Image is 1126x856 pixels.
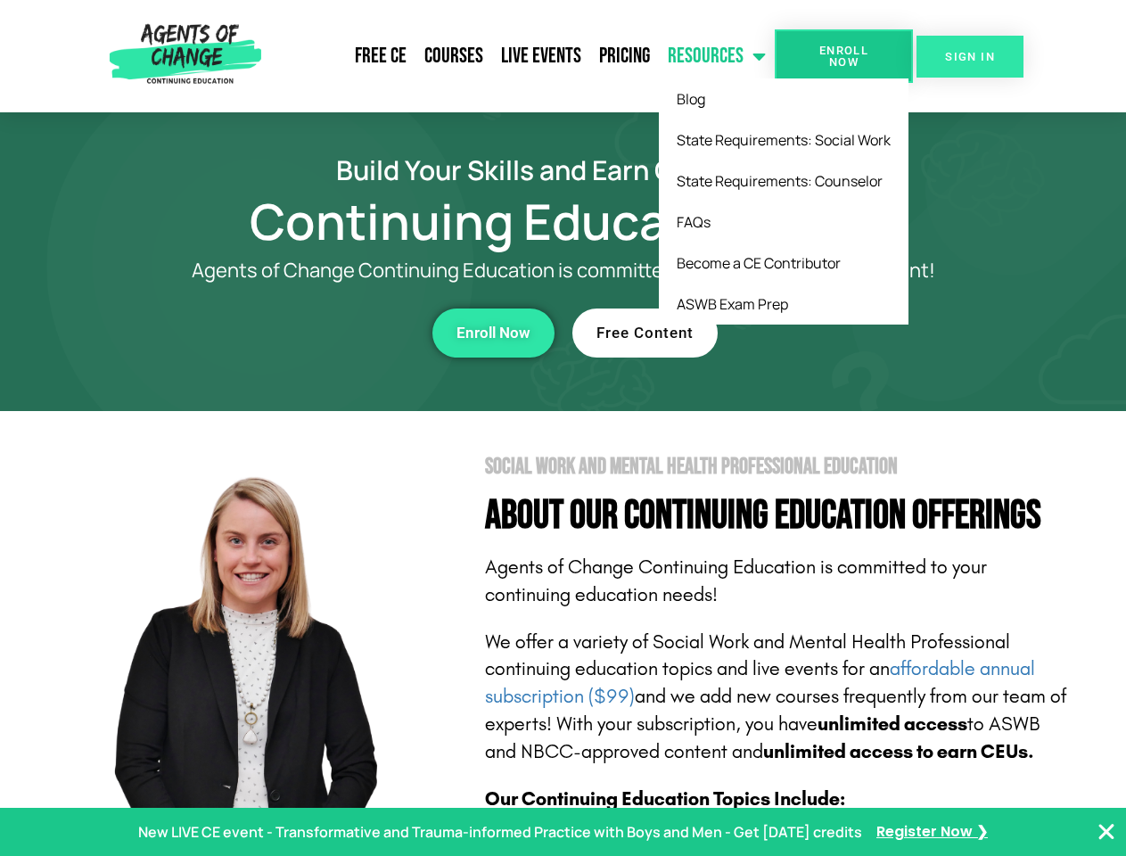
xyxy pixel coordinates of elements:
a: Enroll Now [432,309,555,358]
a: State Requirements: Social Work [659,119,908,160]
b: unlimited access to earn CEUs. [763,740,1034,763]
ul: Resources [659,78,908,325]
h4: About Our Continuing Education Offerings [485,496,1072,536]
a: Register Now ❯ [876,819,988,845]
a: State Requirements: Counselor [659,160,908,202]
p: Agents of Change Continuing Education is committed to your career development! [127,259,1000,282]
a: Blog [659,78,908,119]
nav: Menu [268,34,775,78]
a: FAQs [659,202,908,243]
b: Our Continuing Education Topics Include: [485,787,845,811]
span: Enroll Now [456,325,530,341]
h1: Continuing Education (CE) [55,201,1072,242]
a: Free CE [346,34,415,78]
h2: Social Work and Mental Health Professional Education [485,456,1072,478]
a: SIGN IN [916,36,1023,78]
span: Free Content [596,325,694,341]
a: Pricing [590,34,659,78]
span: Enroll Now [803,45,884,68]
b: unlimited access [818,712,967,736]
a: ASWB Exam Prep [659,284,908,325]
a: Become a CE Contributor [659,243,908,284]
a: Resources [659,34,775,78]
span: Agents of Change Continuing Education is committed to your continuing education needs! [485,556,987,606]
p: We offer a variety of Social Work and Mental Health Professional continuing education topics and ... [485,629,1072,766]
a: Live Events [492,34,590,78]
a: Courses [415,34,492,78]
p: New LIVE CE event - Transformative and Trauma-informed Practice with Boys and Men - Get [DATE] cr... [138,819,862,845]
button: Close Banner [1096,821,1117,843]
h2: Build Your Skills and Earn CE Credits [55,157,1072,183]
a: Free Content [572,309,718,358]
span: SIGN IN [945,51,995,62]
a: Enroll Now [775,29,913,83]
